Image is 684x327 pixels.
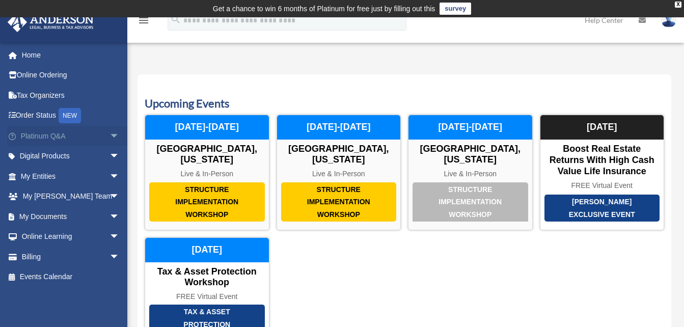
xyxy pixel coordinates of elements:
div: Structure Implementation Workshop [281,182,397,222]
span: arrow_drop_down [110,227,130,248]
i: search [170,14,181,25]
div: [GEOGRAPHIC_DATA], [US_STATE] [277,144,401,166]
div: NEW [59,108,81,123]
div: [DATE]-[DATE] [145,115,269,140]
a: menu [138,18,150,26]
a: Billingarrow_drop_down [7,247,135,267]
div: Live & In-Person [408,170,532,178]
div: [DATE]-[DATE] [277,115,401,140]
div: Boost Real Estate Returns with High Cash Value Life Insurance [540,144,664,177]
i: menu [138,14,150,26]
a: Home [7,45,135,65]
a: My [PERSON_NAME] Teamarrow_drop_down [7,186,135,207]
span: arrow_drop_down [110,247,130,267]
div: [DATE] [145,238,269,262]
div: Structure Implementation Workshop [149,182,265,222]
a: Order StatusNEW [7,105,135,126]
div: Structure Implementation Workshop [413,182,528,222]
a: Events Calendar [7,267,130,287]
h3: Upcoming Events [145,96,664,112]
div: [GEOGRAPHIC_DATA], [US_STATE] [408,144,532,166]
a: Digital Productsarrow_drop_down [7,146,135,167]
img: User Pic [661,13,676,28]
a: Online Learningarrow_drop_down [7,227,135,247]
a: My Entitiesarrow_drop_down [7,166,135,186]
a: My Documentsarrow_drop_down [7,206,135,227]
span: arrow_drop_down [110,126,130,147]
div: [PERSON_NAME] Exclusive Event [544,195,660,222]
a: survey [440,3,471,15]
div: Live & In-Person [277,170,401,178]
div: [GEOGRAPHIC_DATA], [US_STATE] [145,144,269,166]
span: arrow_drop_down [110,146,130,167]
div: Get a chance to win 6 months of Platinum for free just by filling out this [213,3,435,15]
img: Anderson Advisors Platinum Portal [5,12,97,32]
div: FREE Virtual Event [145,292,269,301]
div: Tax & Asset Protection Workshop [145,266,269,288]
div: FREE Virtual Event [540,181,664,190]
span: arrow_drop_down [110,206,130,227]
div: [DATE] [540,115,664,140]
span: arrow_drop_down [110,186,130,207]
a: Tax Organizers [7,85,135,105]
a: Online Ordering [7,65,135,86]
a: Structure Implementation Workshop [GEOGRAPHIC_DATA], [US_STATE] Live & In-Person [DATE]-[DATE] [145,115,269,230]
div: Live & In-Person [145,170,269,178]
div: [DATE]-[DATE] [408,115,532,140]
span: arrow_drop_down [110,166,130,187]
a: [PERSON_NAME] Exclusive Event Boost Real Estate Returns with High Cash Value Life Insurance FREE ... [540,115,665,230]
a: Structure Implementation Workshop [GEOGRAPHIC_DATA], [US_STATE] Live & In-Person [DATE]-[DATE] [277,115,401,230]
div: close [675,2,681,8]
a: Structure Implementation Workshop [GEOGRAPHIC_DATA], [US_STATE] Live & In-Person [DATE]-[DATE] [408,115,533,230]
a: Platinum Q&Aarrow_drop_down [7,126,135,146]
